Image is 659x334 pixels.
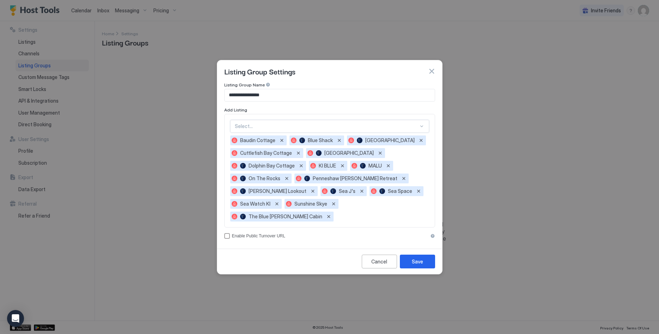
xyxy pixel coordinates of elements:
[313,175,397,182] span: Penneshaw [PERSON_NAME] Retreat
[336,137,343,144] button: Remove
[377,150,384,157] button: Remove
[371,258,387,265] div: Cancel
[249,213,322,220] span: The Blue [PERSON_NAME] Cabin
[224,107,247,113] span: Add Listing
[298,162,305,169] button: Remove
[240,150,292,156] span: Cuttlefish Bay Cottage
[278,137,285,144] button: Remove
[388,188,412,194] span: Sea Space
[309,188,316,195] button: Remove
[7,310,24,327] div: Open Intercom Messenger
[273,200,280,207] button: Remove
[365,137,415,144] span: [GEOGRAPHIC_DATA]
[385,162,392,169] button: Remove
[325,213,332,220] button: Remove
[415,188,422,195] button: Remove
[294,201,327,207] span: Sunshine Skye
[240,137,275,144] span: Baudin Cottage
[400,255,435,268] button: Save
[225,89,435,101] input: Input Field
[358,188,365,195] button: Remove
[224,82,265,87] span: Listing Group Name
[240,201,270,207] span: Sea Watch KI
[308,137,333,144] span: Blue Shack
[339,162,346,169] button: Remove
[368,163,382,169] span: MALU
[324,150,374,156] span: [GEOGRAPHIC_DATA]
[319,163,336,169] span: KI BLUE
[249,163,295,169] span: Dolphin Bay Cottage
[400,175,407,182] button: Remove
[283,175,290,182] button: Remove
[249,175,280,182] span: On The Rocks
[362,255,397,268] button: Cancel
[224,233,435,239] div: accessCode
[417,137,425,144] button: Remove
[295,150,302,157] button: Remove
[224,66,295,77] span: Listing Group Settings
[412,258,423,265] div: Save
[232,233,428,238] div: Enable Public Turnover URL
[339,188,355,194] span: Sea J's
[330,200,337,207] button: Remove
[249,188,306,194] span: [PERSON_NAME] Lookout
